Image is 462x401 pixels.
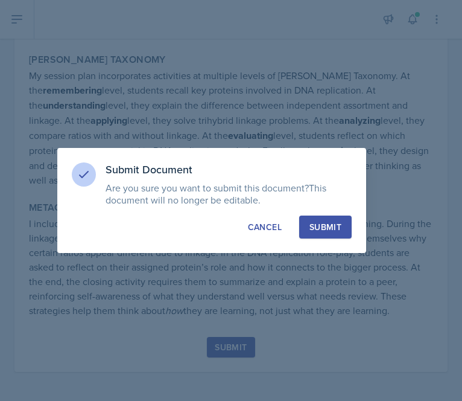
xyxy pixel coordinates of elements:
[106,162,352,177] h3: Submit Document
[238,216,292,239] button: Cancel
[106,182,352,206] p: Are you sure you want to submit this document?
[299,216,352,239] button: Submit
[309,221,341,233] div: Submit
[106,181,326,207] span: This document will no longer be editable.
[248,221,282,233] div: Cancel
